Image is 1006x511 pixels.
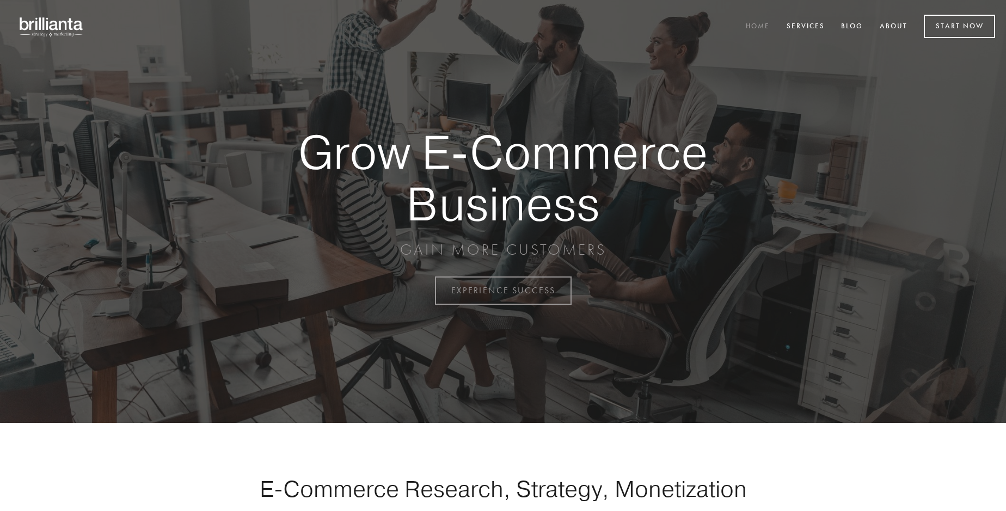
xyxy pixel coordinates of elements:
strong: Grow E-Commerce Business [260,126,746,229]
a: Blog [834,18,870,36]
p: GAIN MORE CUSTOMERS [260,240,746,260]
a: EXPERIENCE SUCCESS [435,276,572,305]
a: Services [780,18,832,36]
a: Home [739,18,777,36]
a: About [873,18,915,36]
h1: E-Commerce Research, Strategy, Monetization [225,475,781,502]
a: Start Now [924,15,995,38]
img: brillianta - research, strategy, marketing [11,11,93,42]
